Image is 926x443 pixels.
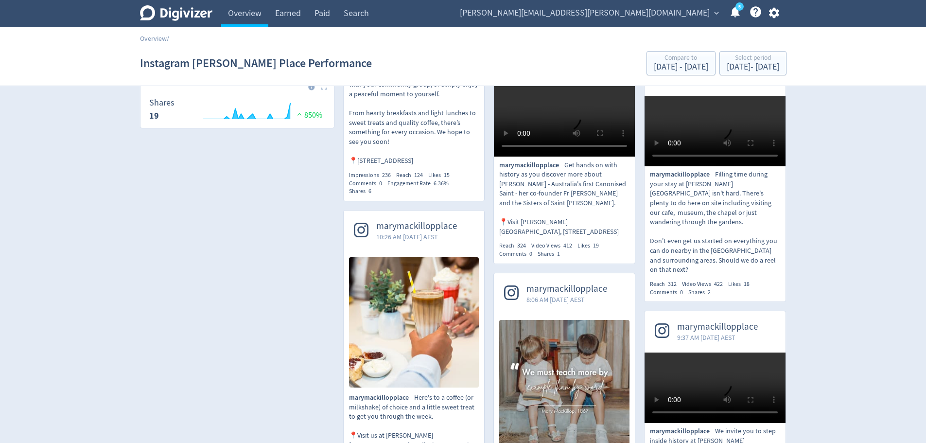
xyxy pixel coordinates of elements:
div: Video Views [682,280,728,288]
span: 236 [382,171,391,179]
div: Compare to [654,54,708,63]
strong: 19 [149,110,159,122]
span: [PERSON_NAME][EMAIL_ADDRESS][PERSON_NAME][DOMAIN_NAME] [460,5,710,21]
div: Select period [727,54,779,63]
span: 18 [744,280,750,288]
div: Comments [499,250,538,258]
span: marymackillopplace [526,284,607,295]
div: Likes [728,280,755,288]
span: 19 [593,242,599,249]
p: Is there anything better than getting together over good food and your coffee of choice? ☕ With b... [349,13,479,166]
span: 0 [680,288,683,296]
span: 8:06 AM [DATE] AEST [526,295,607,304]
a: 5 [735,2,744,11]
div: [DATE] - [DATE] [727,63,779,71]
span: 0 [379,179,382,187]
span: 0 [529,250,532,258]
div: Reach [499,242,531,250]
span: marymackillopplace [376,221,457,232]
span: 6.36% [434,179,449,187]
img: positive-performance.svg [295,110,304,118]
span: 850% [295,110,322,120]
p: Get hands on with history as you discover more about [PERSON_NAME] - Australia's first Canonised ... [499,160,629,237]
a: marymackillopplace10:01 AM [DATE] AESTmarymackillopplaceGet hands on with history as you discover... [494,45,635,258]
button: Select period[DATE]- [DATE] [719,51,786,75]
div: Shares [688,288,716,297]
span: expand_more [712,9,721,18]
span: 124 [414,171,423,179]
span: 2 [708,288,711,296]
div: Reach [650,280,682,288]
span: marymackillopplace [650,170,715,179]
span: 6 [368,187,371,195]
div: [DATE] - [DATE] [654,63,708,71]
span: marymackillopplace [650,426,715,436]
span: 15 [444,171,450,179]
text: 5 [738,3,740,10]
div: Reach [396,171,428,179]
img: Here's to a coffee (or milkshake) of choice and a little sweet treat to get you through the week.... [349,257,479,388]
svg: Shares 19 [144,98,330,124]
span: 324 [517,242,526,249]
div: Likes [577,242,604,250]
span: 9:37 AM [DATE] AEST [677,333,758,342]
span: marymackillopplace [499,160,564,170]
div: Engagement Rate [387,179,454,188]
img: Placeholder [321,84,327,90]
span: marymackillopplace [349,393,414,403]
span: 1 [557,250,560,258]
div: Shares [538,250,565,258]
div: Comments [650,288,688,297]
dt: Shares [149,97,175,108]
button: Compare to[DATE] - [DATE] [646,51,716,75]
button: [PERSON_NAME][EMAIL_ADDRESS][PERSON_NAME][DOMAIN_NAME] [456,5,721,21]
span: 422 [714,280,723,288]
span: marymackillopplace [677,321,758,333]
div: Likes [428,171,455,179]
div: Comments [349,179,387,188]
span: / [167,34,169,43]
h1: Instagram [PERSON_NAME] Place Performance [140,48,372,79]
a: marymackillopplace5:41 PM [DATE] AESTmarymackillopplaceFilling time during your stay at [PERSON_N... [645,54,786,296]
div: Video Views [531,242,577,250]
p: Filling time during your stay at [PERSON_NAME][GEOGRAPHIC_DATA] isn't hard. There's plenty to do ... [650,170,780,275]
span: 312 [668,280,677,288]
div: Impressions [349,171,396,179]
div: Shares [349,187,377,195]
a: Overview [140,34,167,43]
span: 10:26 AM [DATE] AEST [376,232,457,242]
span: 412 [563,242,572,249]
